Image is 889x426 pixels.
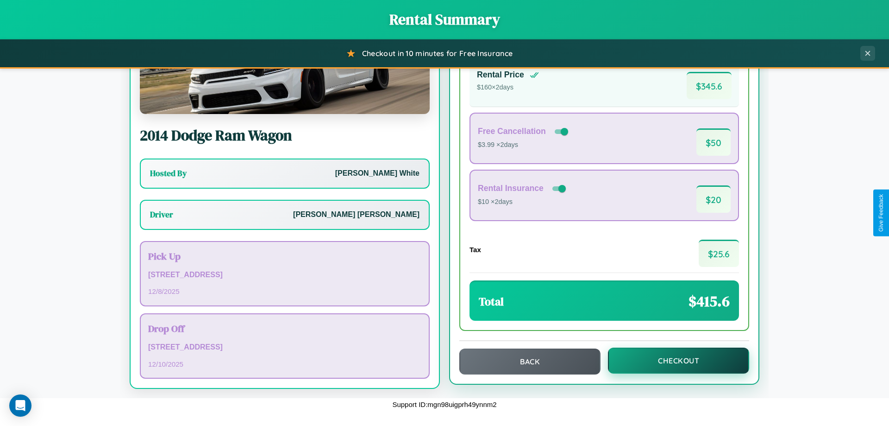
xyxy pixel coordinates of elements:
h3: Drop Off [148,322,421,335]
button: Checkout [608,348,749,374]
h3: Total [479,294,504,309]
div: Give Feedback [878,194,884,232]
p: $3.99 × 2 days [478,139,570,151]
p: [PERSON_NAME] [PERSON_NAME] [293,208,419,222]
span: $ 25.6 [699,240,739,267]
h3: Driver [150,209,173,220]
span: Checkout in 10 minutes for Free Insurance [362,49,513,58]
p: [PERSON_NAME] White [335,167,419,180]
p: Support ID: mgn98uigprh49ynnm2 [392,398,496,411]
p: $ 160 × 2 days [477,82,539,94]
h1: Rental Summary [9,9,880,30]
h4: Rental Price [477,70,524,80]
p: 12 / 8 / 2025 [148,285,421,298]
p: [STREET_ADDRESS] [148,268,421,282]
span: $ 50 [696,128,731,156]
p: 12 / 10 / 2025 [148,358,421,370]
span: $ 20 [696,185,731,213]
h4: Rental Insurance [478,184,544,193]
p: $10 × 2 days [478,196,568,208]
h3: Pick Up [148,249,421,263]
h4: Tax [470,246,481,254]
h3: Hosted By [150,168,187,179]
p: [STREET_ADDRESS] [148,341,421,354]
h4: Free Cancellation [478,127,546,136]
div: Open Intercom Messenger [9,394,31,417]
span: $ 345.6 [687,72,732,99]
span: $ 415.6 [689,291,730,312]
button: Back [459,349,601,375]
h2: 2014 Dodge Ram Wagon [140,125,430,146]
